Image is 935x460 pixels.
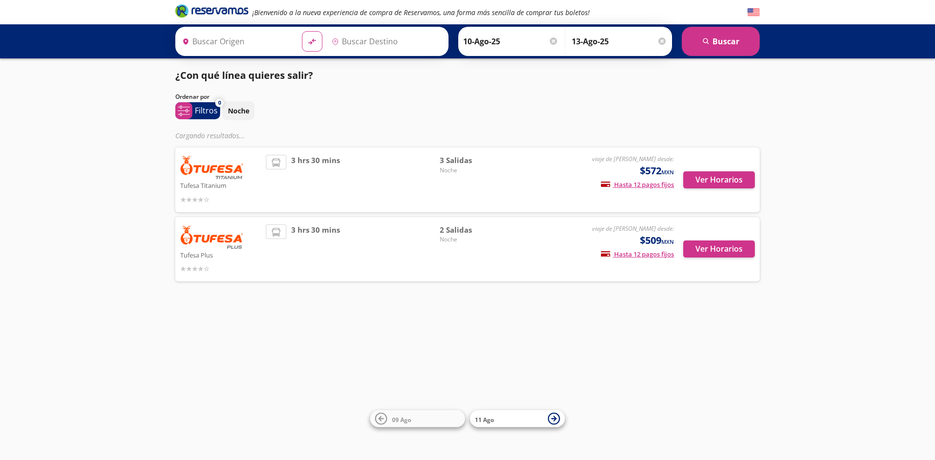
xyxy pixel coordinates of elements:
a: Brand Logo [175,3,248,21]
span: Hasta 12 pagos fijos [601,250,674,258]
span: 2 Salidas [440,224,508,236]
p: ¿Con qué línea quieres salir? [175,68,313,83]
span: 11 Ago [475,415,494,423]
em: ¡Bienvenido a la nueva experiencia de compra de Reservamos, una forma más sencilla de comprar tus... [252,8,590,17]
em: viaje de [PERSON_NAME] desde: [592,155,674,163]
span: Noche [440,166,508,175]
input: Buscar Destino [328,29,444,54]
p: Filtros [195,105,218,116]
p: Tufesa Plus [180,249,261,260]
button: 0Filtros [175,102,220,119]
em: Cargando resultados ... [175,131,245,140]
span: 0 [218,99,221,107]
button: 11 Ago [470,410,565,427]
button: Buscar [682,27,760,56]
span: $572 [640,164,674,178]
em: viaje de [PERSON_NAME] desde: [592,224,674,233]
button: Ver Horarios [683,171,755,188]
span: 3 hrs 30 mins [291,155,340,205]
button: Noche [223,101,255,120]
span: Hasta 12 pagos fijos [601,180,674,189]
img: Tufesa Titanium [180,155,243,179]
p: Ordenar por [175,92,209,101]
input: Opcional [572,29,667,54]
button: Ver Horarios [683,240,755,258]
p: Noche [228,106,249,116]
img: Tufesa Plus [180,224,243,249]
span: 3 Salidas [440,155,508,166]
button: English [748,6,760,18]
span: $509 [640,233,674,248]
i: Brand Logo [175,3,248,18]
small: MXN [661,168,674,176]
span: Noche [440,235,508,244]
span: 3 hrs 30 mins [291,224,340,275]
button: 09 Ago [370,410,465,427]
input: Buscar Origen [178,29,294,54]
input: Elegir Fecha [463,29,559,54]
p: Tufesa Titanium [180,179,261,191]
small: MXN [661,238,674,245]
span: 09 Ago [392,415,411,423]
